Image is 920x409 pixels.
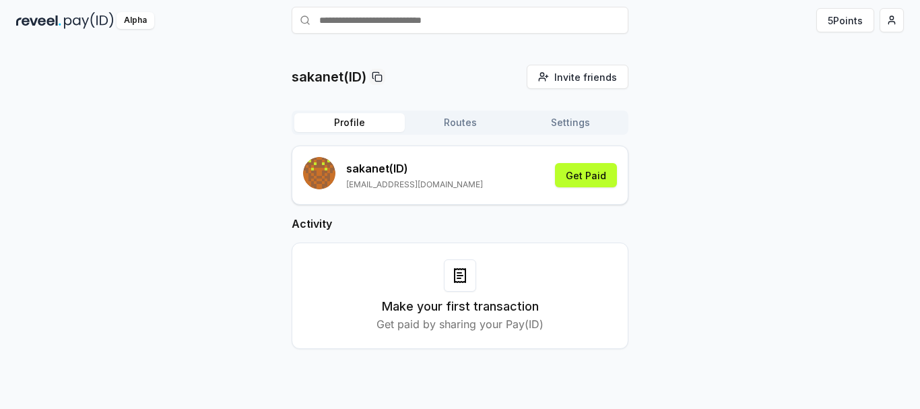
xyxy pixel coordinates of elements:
button: Invite friends [527,65,628,89]
p: sakanet(ID) [292,67,366,86]
button: Settings [515,113,626,132]
button: 5Points [816,8,874,32]
h2: Activity [292,216,628,232]
button: Get Paid [555,163,617,187]
span: Invite friends [554,70,617,84]
p: sakanet (ID) [346,160,483,177]
p: [EMAIL_ADDRESS][DOMAIN_NAME] [346,179,483,190]
button: Profile [294,113,405,132]
img: pay_id [64,12,114,29]
h3: Make your first transaction [382,297,539,316]
div: Alpha [117,12,154,29]
p: Get paid by sharing your Pay(ID) [376,316,544,332]
img: reveel_dark [16,12,61,29]
button: Routes [405,113,515,132]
